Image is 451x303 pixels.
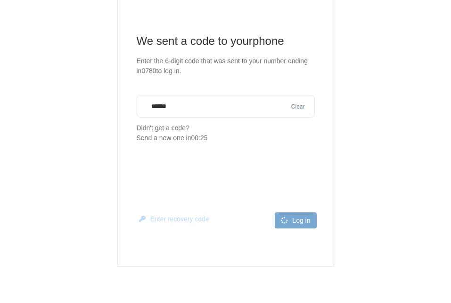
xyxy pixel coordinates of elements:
h1: We sent a code to your phone [137,34,315,49]
button: Log in [275,212,316,228]
p: Enter the 6-digit code that was sent to your number ending in 0780 to log in. [137,56,315,76]
button: Clear [288,102,308,111]
div: Send a new one in 00:25 [137,133,315,143]
p: Didn't get a code? [137,123,315,143]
